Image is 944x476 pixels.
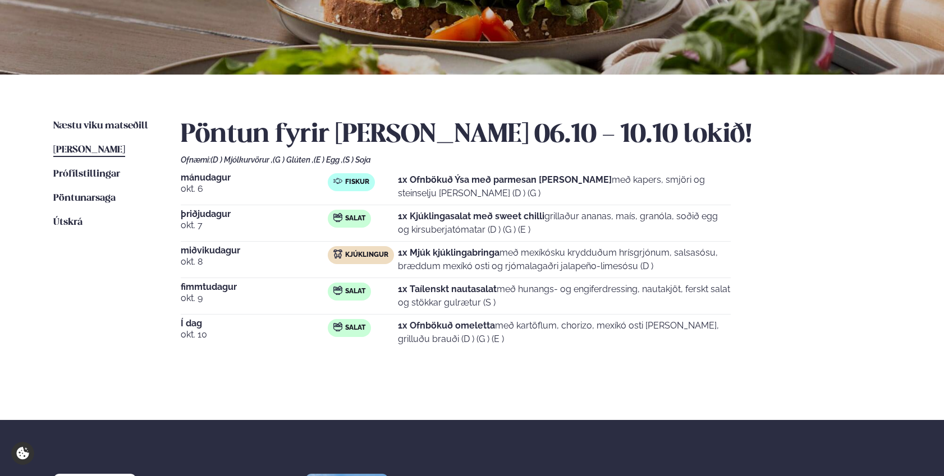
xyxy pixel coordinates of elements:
a: Prófílstillingar [53,168,120,181]
span: Kjúklingur [345,251,388,260]
h2: Pöntun fyrir [PERSON_NAME] 06.10 - 10.10 lokið! [181,119,891,151]
span: mánudagur [181,173,328,182]
a: Útskrá [53,216,83,229]
span: fimmtudagur [181,283,328,292]
span: (D ) Mjólkurvörur , [210,155,273,164]
span: Prófílstillingar [53,169,120,179]
strong: 1x Kjúklingasalat með sweet chilli [398,211,544,221]
a: [PERSON_NAME] [53,144,125,157]
img: salad.svg [333,286,342,295]
a: Næstu viku matseðill [53,119,148,133]
strong: 1x Ofnbökuð Ýsa með parmesan [PERSON_NAME] [398,174,612,185]
p: grillaður ananas, maís, granóla, soðið egg og kirsuberjatómatar (D ) (G ) (E ) [398,210,730,237]
img: chicken.svg [333,249,342,258]
a: Pöntunarsaga [53,192,116,205]
span: Fiskur [345,178,369,187]
p: með kartöflum, chorizo, mexíkó osti [PERSON_NAME], grilluðu brauði (D ) (G ) (E ) [398,319,730,346]
span: Salat [345,287,365,296]
span: Næstu viku matseðill [53,121,148,131]
p: með kapers, smjöri og steinselju [PERSON_NAME] (D ) (G ) [398,173,730,200]
strong: 1x Mjúk kjúklingabringa [398,247,500,258]
span: Í dag [181,319,328,328]
span: okt. 8 [181,255,328,269]
strong: 1x Taílenskt nautasalat [398,284,497,294]
span: okt. 10 [181,328,328,341]
span: (G ) Glúten , [273,155,314,164]
img: salad.svg [333,213,342,222]
img: fish.svg [333,177,342,186]
a: Cookie settings [11,442,34,465]
img: salad.svg [333,322,342,331]
span: okt. 6 [181,182,328,196]
span: [PERSON_NAME] [53,145,125,155]
span: þriðjudagur [181,210,328,219]
strong: 1x Ofnbökuð omeletta [398,320,495,331]
span: miðvikudagur [181,246,328,255]
span: okt. 9 [181,292,328,305]
span: okt. 7 [181,219,328,232]
span: Pöntunarsaga [53,193,116,203]
p: með mexíkósku krydduðum hrísgrjónum, salsasósu, bræddum mexíkó osti og rjómalagaðri jalapeño-lime... [398,246,730,273]
div: Ofnæmi: [181,155,891,164]
span: Salat [345,214,365,223]
p: með hunangs- og engiferdressing, nautakjöt, ferskt salat og stökkar gulrætur (S ) [398,283,730,309]
span: (E ) Egg , [314,155,343,164]
span: (S ) Soja [343,155,371,164]
span: Salat [345,324,365,332]
span: Útskrá [53,218,83,227]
